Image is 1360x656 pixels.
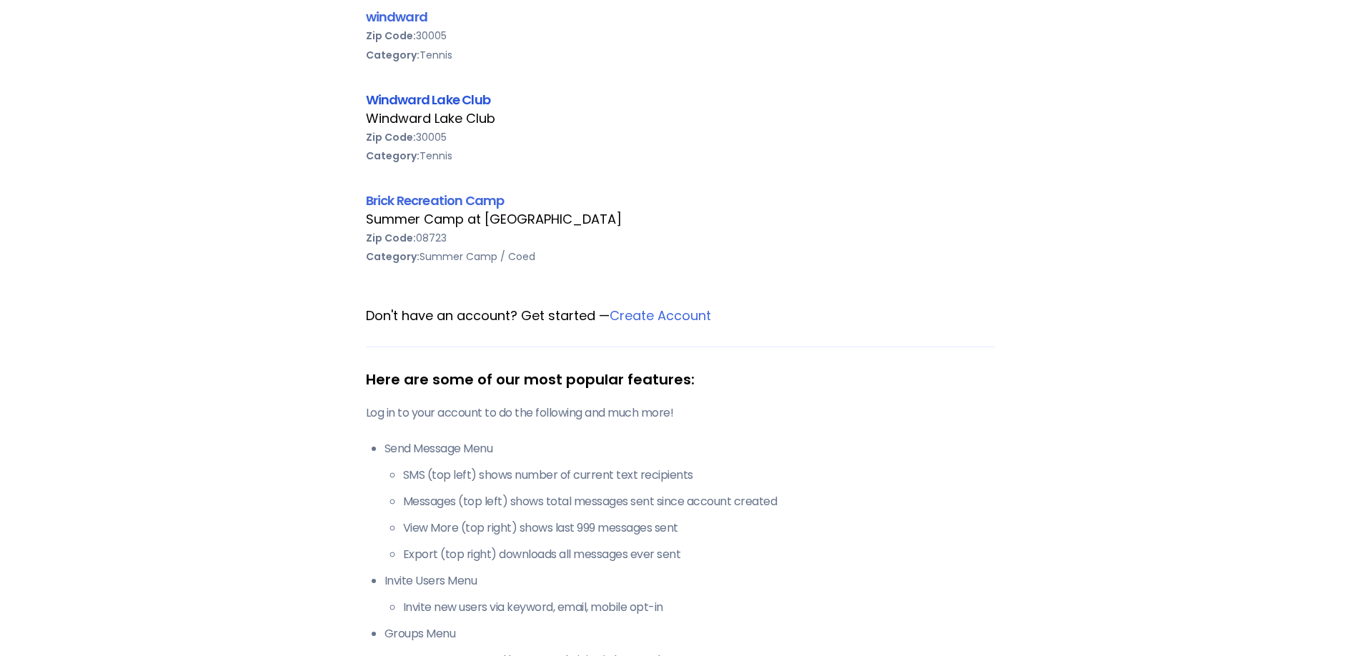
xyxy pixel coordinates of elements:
div: Tennis [366,46,995,64]
b: Category: [366,48,420,62]
li: Messages (top left) shows total messages sent since account created [403,493,995,510]
li: Invite Users Menu [384,572,995,616]
div: Tennis [366,146,995,165]
b: Zip Code: [366,29,416,43]
b: Zip Code: [366,130,416,144]
a: Windward Lake Club [366,91,490,109]
b: Category: [366,249,420,264]
div: Windward Lake Club [366,90,995,109]
a: windward [366,8,428,26]
p: Log in to your account to do the following and much more! [366,404,995,422]
div: Here are some of our most popular features: [366,369,995,390]
div: Windward Lake Club [366,109,995,128]
li: SMS (top left) shows number of current text recipients [403,467,995,484]
div: 30005 [366,26,995,45]
div: Brick Recreation Camp [366,191,995,210]
a: Brick Recreation Camp [366,192,505,209]
div: Summer Camp at [GEOGRAPHIC_DATA] [366,210,995,229]
div: 30005 [366,128,995,146]
li: View More (top right) shows last 999 messages sent [403,520,995,537]
li: Send Message Menu [384,440,995,563]
div: Summer Camp / Coed [366,247,995,266]
b: Category: [366,149,420,163]
li: Invite new users via keyword, email, mobile opt-in [403,599,995,616]
b: Zip Code: [366,231,416,245]
div: windward [366,7,995,26]
a: Create Account [610,307,711,324]
li: Export (top right) downloads all messages ever sent [403,546,995,563]
div: 08723 [366,229,995,247]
